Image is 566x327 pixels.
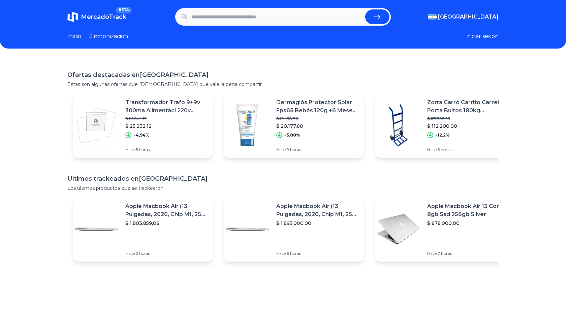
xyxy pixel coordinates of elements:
[67,174,499,183] h1: Ultimos trackeados en [GEOGRAPHIC_DATA]
[375,102,422,149] img: Featured image
[427,147,509,152] p: Hace 5 horas
[67,81,499,88] p: Estas son algunas ofertas que [DEMOGRAPHIC_DATA] que vale la pena compartir.
[73,102,120,149] img: Featured image
[224,93,364,158] a: Featured imageDermaglós Protector Solar Fps65 Bebés 120g +6 Meses Piel Sensible$ 21.438,70$ 20.17...
[276,202,358,218] p: Apple Macbook Air (13 Pulgadas, 2020, Chip M1, 256 Gb De Ssd, 8 Gb De Ram) - Plata
[125,251,208,256] p: Hace 2 horas
[224,206,271,253] img: Featured image
[375,206,422,253] img: Featured image
[125,147,208,152] p: Hace 5 horas
[375,93,515,158] a: Featured imageZorra Carro Carrito Carreta Porta Bultos 180kg Dugasolacueva$ 127.792,93$ 112.200,0...
[125,116,208,121] p: $ 26.544,12
[427,116,509,121] p: $ 127.792,93
[125,98,208,115] p: Transformador Trafo 9+9v 300ma Alimentaci 220v Multiuso Htec
[67,11,78,22] img: MercadoTrack
[125,202,208,218] p: Apple Macbook Air (13 Pulgadas, 2020, Chip M1, 256 Gb De Ssd, 8 Gb De Ram) - Plata
[73,93,213,158] a: Featured imageTransformador Trafo 9+9v 300ma Alimentaci 220v Multiuso Htec$ 26.544,12$ 25.232,12-...
[125,220,208,227] p: $ 1.803.859,06
[116,7,132,13] span: BETA
[375,197,515,262] a: Featured imageApple Macbook Air 13 Core I5 8gb Ssd 256gb Silver$ 678.000,00Hace 7 horas
[224,197,364,262] a: Featured imageApple Macbook Air (13 Pulgadas, 2020, Chip M1, 256 Gb De Ssd, 8 Gb De Ram) - Plata$...
[81,13,126,21] span: MercadoTrack
[427,220,509,227] p: $ 678.000,00
[134,132,150,138] p: -4,94%
[427,123,509,129] p: $ 112.200,00
[428,14,437,20] img: Argentina
[224,102,271,149] img: Featured image
[465,32,499,40] button: Iniciar sesion
[427,251,509,256] p: Hace 7 horas
[67,185,499,191] p: Los ultimos productos que se trackearon.
[428,13,499,21] button: [GEOGRAPHIC_DATA]
[276,123,358,129] p: $ 20.177,60
[67,11,126,22] a: MercadoTrackBETA
[67,70,499,80] h1: Ofertas destacadas en [GEOGRAPHIC_DATA]
[285,132,300,138] p: -5,88%
[427,202,509,218] p: Apple Macbook Air 13 Core I5 8gb Ssd 256gb Silver
[276,98,358,115] p: Dermaglós Protector Solar Fps65 Bebés 120g +6 Meses Piel Sensible
[276,251,358,256] p: Hace 6 horas
[276,220,358,227] p: $ 1.895.000,00
[436,132,450,138] p: -12,2%
[125,123,208,129] p: $ 25.232,12
[276,116,358,121] p: $ 21.438,70
[73,197,213,262] a: Featured imageApple Macbook Air (13 Pulgadas, 2020, Chip M1, 256 Gb De Ssd, 8 Gb De Ram) - Plata$...
[89,32,128,40] a: Sincronizacion
[427,98,509,115] p: Zorra Carro Carrito Carreta Porta Bultos 180kg Dugasolacueva
[438,13,499,21] span: [GEOGRAPHIC_DATA]
[276,147,358,152] p: Hace 9 horas
[73,206,120,253] img: Featured image
[67,32,81,40] a: Inicio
